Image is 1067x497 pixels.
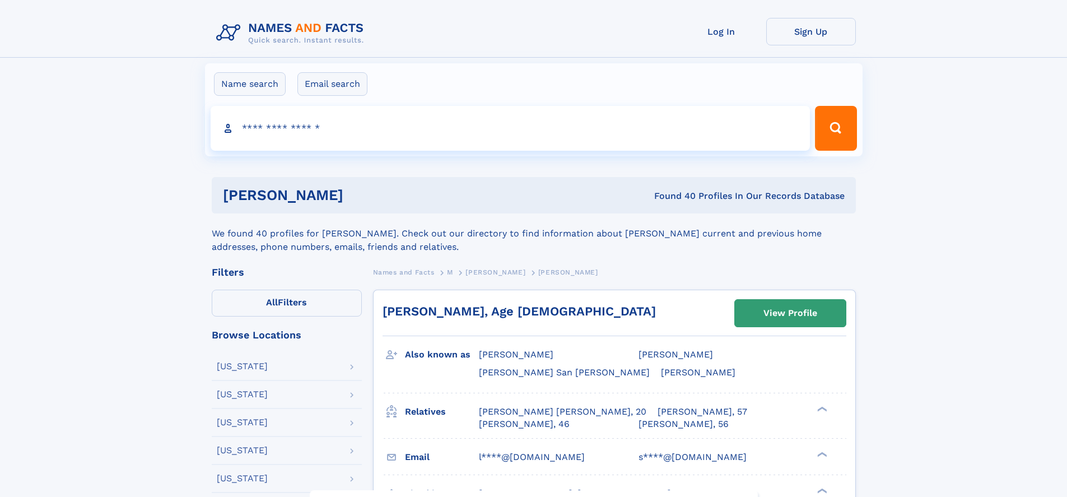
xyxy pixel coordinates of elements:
[814,405,828,412] div: ❯
[661,367,735,378] span: [PERSON_NAME]
[465,265,525,279] a: [PERSON_NAME]
[447,265,453,279] a: M
[212,18,373,48] img: Logo Names and Facts
[405,402,479,421] h3: Relatives
[479,418,570,430] a: [PERSON_NAME], 46
[373,265,435,279] a: Names and Facts
[479,367,650,378] span: [PERSON_NAME] San [PERSON_NAME]
[212,213,856,254] div: We found 40 profiles for [PERSON_NAME]. Check out our directory to find information about [PERSON...
[217,418,268,427] div: [US_STATE]
[814,450,828,458] div: ❯
[479,406,646,418] a: [PERSON_NAME] [PERSON_NAME], 20
[211,106,810,151] input: search input
[498,190,845,202] div: Found 40 Profiles In Our Records Database
[677,18,766,45] a: Log In
[212,267,362,277] div: Filters
[538,268,598,276] span: [PERSON_NAME]
[217,474,268,483] div: [US_STATE]
[814,487,828,494] div: ❯
[217,446,268,455] div: [US_STATE]
[217,390,268,399] div: [US_STATE]
[465,268,525,276] span: [PERSON_NAME]
[479,349,553,360] span: [PERSON_NAME]
[639,418,729,430] a: [PERSON_NAME], 56
[815,106,856,151] button: Search Button
[735,300,846,327] a: View Profile
[223,188,499,202] h1: [PERSON_NAME]
[297,72,367,96] label: Email search
[763,300,817,326] div: View Profile
[447,268,453,276] span: M
[212,290,362,317] label: Filters
[214,72,286,96] label: Name search
[766,18,856,45] a: Sign Up
[405,448,479,467] h3: Email
[639,349,713,360] span: [PERSON_NAME]
[405,345,479,364] h3: Also known as
[658,406,747,418] a: [PERSON_NAME], 57
[217,362,268,371] div: [US_STATE]
[212,330,362,340] div: Browse Locations
[383,304,656,318] a: [PERSON_NAME], Age [DEMOGRAPHIC_DATA]
[266,297,278,308] span: All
